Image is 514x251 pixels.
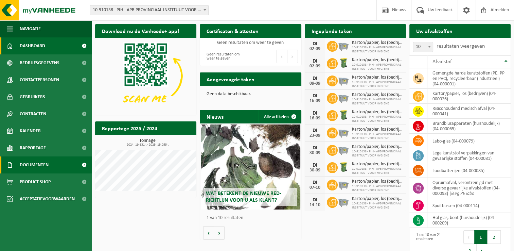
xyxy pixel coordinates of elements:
[201,124,300,210] a: Wat betekent de nieuwe RED-richtlijn voor u als klant?
[338,92,349,103] img: WB-2500-GAL-GY-01
[308,197,322,203] div: DI
[352,46,403,54] span: 10-910138 - PIH - APB PROVINCIAAL INSTITUUT VOOR HYGIENE
[427,119,511,134] td: brandblusapparaten (huishoudelijk) (04-000065)
[463,230,474,244] button: Previous
[432,59,452,65] span: Afvalstof
[352,98,403,106] span: 10-910138 - PIH - APB PROVINCIAAL INSTITUUT VOOR HYGIENE
[488,230,501,244] button: 2
[206,191,281,203] span: Wat betekent de nieuwe RED-richtlijn voor u als klant?
[214,226,225,240] button: Volgende
[427,89,511,104] td: karton/papier, los (bedrijven) (04-000026)
[308,76,322,81] div: DI
[352,167,403,175] span: 10-910138 - PIH - APB PROVINCIAAL INSTITUUT VOOR HYGIENE
[203,49,247,64] div: Geen resultaten om weer te geven
[308,168,322,173] div: 30-09
[200,24,265,37] h2: Certificaten & attesten
[338,144,349,155] img: WB-2500-GAL-GY-01
[20,37,45,54] span: Dashboard
[413,42,433,52] span: 10
[338,109,349,121] img: WB-0240-HPE-GN-50
[338,196,349,207] img: WB-2500-GAL-GY-01
[427,148,511,163] td: lege kunststof verpakkingen van gevaarlijke stoffen (04-000081)
[90,5,208,15] span: 10-910138 - PIH - APB PROVINCIAAL INSTITUUT VOOR HYGIENE - ANTWERPEN
[352,92,403,98] span: Karton/papier, los (bedrijven)
[20,105,46,122] span: Contracten
[308,203,322,207] div: 14-10
[308,145,322,151] div: DI
[427,178,511,198] td: opruimafval, verontreinigd met diverse gevaarlijke afvalstoffen (04-000093) |
[20,139,46,156] span: Rapportage
[352,144,403,150] span: Karton/papier, los (bedrijven)
[308,128,322,133] div: DI
[427,134,511,148] td: labo-glas (04-000079)
[352,162,403,167] span: Karton/papier, los (bedrijven)
[409,24,459,37] h2: Uw afvalstoffen
[308,99,322,103] div: 16-09
[95,38,196,114] img: Download de VHEPlus App
[352,57,403,63] span: Karton/papier, los (bedrijven)
[259,110,301,123] a: Alle artikelen
[308,81,322,86] div: 09-09
[207,92,294,97] p: Geen data beschikbaar.
[308,41,322,47] div: DI
[437,44,485,49] label: resultaten weergeven
[277,50,287,63] button: Previous
[305,24,359,37] h2: Ingeplande taken
[352,184,403,193] span: 10-910138 - PIH - APB PROVINCIAAL INSTITUUT VOOR HYGIENE
[308,111,322,116] div: DI
[308,185,322,190] div: 07-10
[99,138,196,147] h3: Tonnage
[338,74,349,86] img: WB-2500-GAL-GY-01
[20,156,49,173] span: Documenten
[200,110,230,123] h2: Nieuws
[427,198,511,213] td: spuitbussen (04-000114)
[352,127,403,132] span: Karton/papier, los (bedrijven)
[99,143,196,147] span: 2024: 19,631 t - 2025: 15,055 t
[352,202,403,210] span: 10-910138 - PIH - APB PROVINCIAAL INSTITUUT VOOR HYGIENE
[427,68,511,89] td: gemengde harde kunststoffen (PE, PP en PVC), recycleerbaar (industrieel) (04-000001)
[352,63,403,71] span: 10-910138 - PIH - APB PROVINCIAAL INSTITUUT VOOR HYGIENE
[308,151,322,155] div: 30-09
[20,88,45,105] span: Gebruikers
[352,75,403,80] span: Karton/papier, los (bedrijven)
[203,226,214,240] button: Vorige
[20,71,59,88] span: Contactpersonen
[427,213,511,228] td: hol glas, bont (huishoudelijk) (04-000209)
[207,216,298,220] p: 1 van 10 resultaten
[308,64,322,69] div: 02-09
[338,161,349,173] img: WB-0240-HPE-GN-50
[200,72,261,86] h2: Aangevraagde taken
[352,40,403,46] span: Karton/papier, los (bedrijven)
[352,179,403,184] span: Karton/papier, los (bedrijven)
[427,104,511,119] td: risicohoudend medisch afval (04-000041)
[338,57,349,69] img: WB-0240-HPE-GN-50
[427,163,511,178] td: loodbatterijen (04-000085)
[338,127,349,138] img: WB-2500-GAL-GY-01
[352,110,403,115] span: Karton/papier, los (bedrijven)
[200,38,301,47] td: Geen resultaten om weer te geven
[287,50,298,63] button: Next
[451,191,474,196] i: leeg PE labo
[20,122,41,139] span: Kalender
[352,80,403,88] span: 10-910138 - PIH - APB PROVINCIAAL INSTITUUT VOOR HYGIENE
[20,190,75,207] span: Acceptatievoorwaarden
[20,20,41,37] span: Navigatie
[308,116,322,121] div: 16-09
[90,5,209,15] span: 10-910138 - PIH - APB PROVINCIAAL INSTITUUT VOOR HYGIENE - ANTWERPEN
[20,54,59,71] span: Bedrijfsgegevens
[308,163,322,168] div: DI
[338,40,349,51] img: WB-2500-GAL-GY-01
[20,173,51,190] span: Product Shop
[352,132,403,140] span: 10-910138 - PIH - APB PROVINCIAAL INSTITUUT VOOR HYGIENE
[352,150,403,158] span: 10-910138 - PIH - APB PROVINCIAAL INSTITUUT VOOR HYGIENE
[308,58,322,64] div: DI
[474,230,488,244] button: 1
[352,115,403,123] span: 10-910138 - PIH - APB PROVINCIAAL INSTITUUT VOOR HYGIENE
[308,93,322,99] div: DI
[338,179,349,190] img: WB-2500-GAL-GY-01
[352,196,403,202] span: Karton/papier, los (bedrijven)
[95,24,186,37] h2: Download nu de Vanheede+ app!
[308,180,322,185] div: DI
[308,133,322,138] div: 23-09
